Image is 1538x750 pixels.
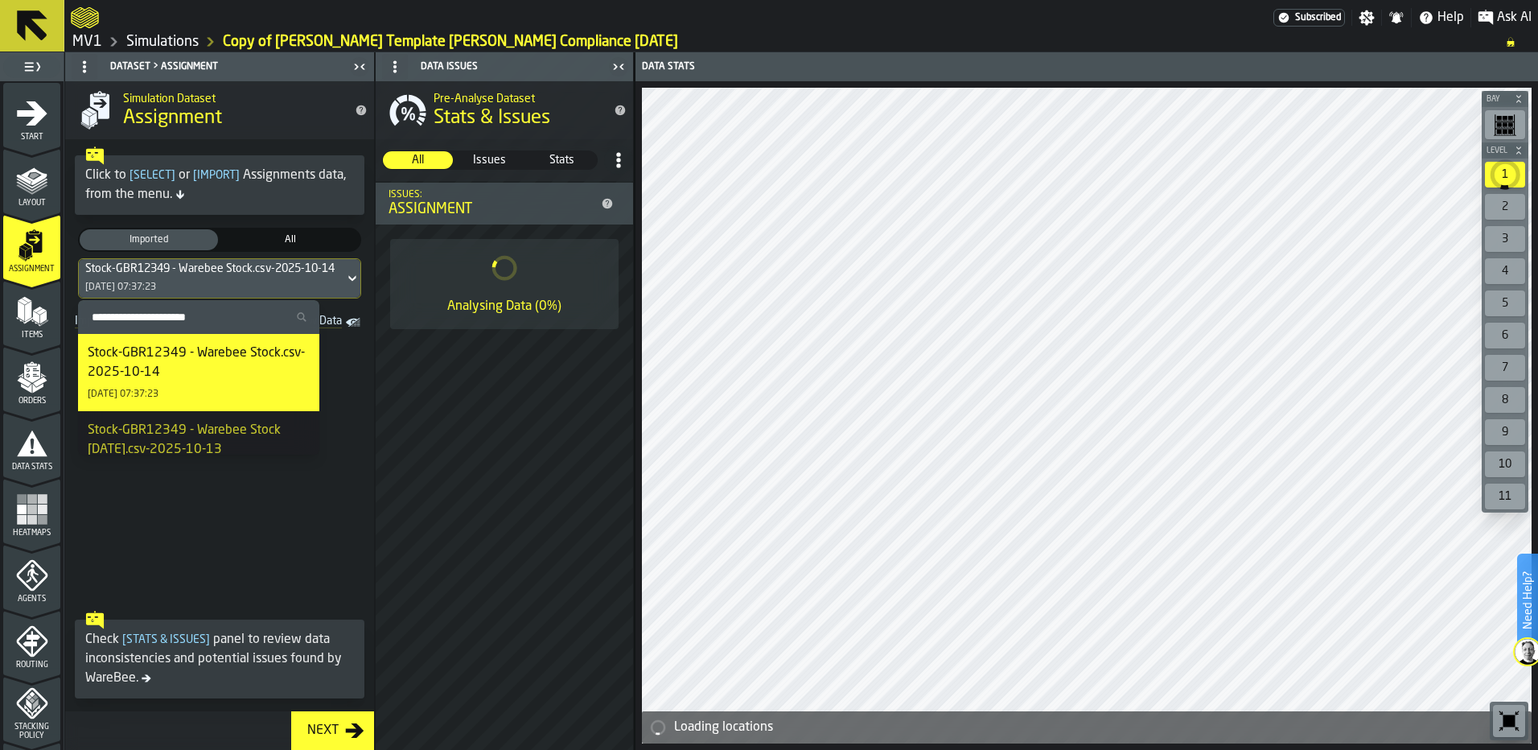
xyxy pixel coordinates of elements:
[1273,9,1345,27] div: Menu Subscription
[3,611,60,675] li: menu Routing
[348,57,371,76] label: button-toggle-Close me
[635,52,1538,81] header: Data Stats
[223,33,678,51] a: link-to-/wh/i/3ccf57d1-1e0c-4a81-a3bb-c2011c5f0d50/simulations/3df15e79-3d74-478c-92cc-59af9dd1efd2
[1483,146,1511,155] span: Level
[1482,319,1528,352] div: button-toolbar-undefined
[434,89,601,105] h2: Sub Title
[78,258,361,299] div: DropdownMenuValue-119d34aa-cade-457a-8fc0-ebfa7d928d43[DATE] 07:37:23
[85,282,156,293] div: [DATE] 07:37:23
[1482,384,1528,416] div: button-toolbar-undefined
[3,331,60,340] span: Items
[71,32,1532,52] nav: Breadcrumb
[78,411,319,488] li: dropdown-item
[80,229,218,250] div: thumb
[1482,107,1528,142] div: button-toolbar-undefined
[1295,12,1341,23] span: Subscribed
[526,150,598,170] label: button-switch-multi-Stats
[1496,708,1522,734] svg: Reset zoom and position
[1485,387,1525,413] div: 8
[3,199,60,208] span: Layout
[389,189,594,200] div: Issues:
[3,595,60,604] span: Agents
[190,170,243,181] span: Import
[639,61,1088,72] div: Data Stats
[1485,355,1525,381] div: 7
[78,334,319,411] li: dropdown-item
[455,152,524,168] span: Issues
[1485,226,1525,252] div: 3
[1485,484,1525,509] div: 11
[88,344,310,382] div: Stock-GBR12349 - Warebee Stock.csv-2025-10-14
[3,281,60,345] li: menu Items
[383,151,453,169] div: thumb
[3,677,60,741] li: menu Stacking Policy
[65,81,374,139] div: title-Assignment
[3,723,60,740] span: Stacking Policy
[1485,194,1525,220] div: 2
[3,83,60,147] li: menu Start
[1490,702,1528,740] div: button-toolbar-undefined
[3,661,60,670] span: Routing
[236,170,240,181] span: ]
[220,228,361,252] label: button-switch-multi-All
[379,54,607,80] div: Data Issues
[1485,162,1525,187] div: 1
[1485,258,1525,284] div: 4
[130,170,134,181] span: [
[123,105,222,131] span: Assignment
[1437,8,1464,27] span: Help
[85,262,335,275] div: Stock-GBR12349 - Warebee Stock.csv-2025-10-14
[1482,416,1528,448] div: button-toolbar-undefined
[3,347,60,411] li: menu Orders
[1273,9,1345,27] a: link-to-/wh/i/3ccf57d1-1e0c-4a81-a3bb-c2011c5f0d50/settings/billing
[674,718,1525,737] div: Loading locations
[642,711,1532,744] div: alert-Loading locations
[1482,223,1528,255] div: button-toolbar-undefined
[3,413,60,477] li: menu Data Stats
[645,708,736,740] a: logo-header
[1352,10,1381,26] label: button-toggle-Settings
[71,3,99,32] a: logo-header
[3,265,60,274] span: Assignment
[1483,95,1511,104] span: Bay
[85,262,338,275] div: DropdownMenuValue-119d34aa-cade-457a-8fc0-ebfa7d928d43
[83,233,215,247] span: Imported
[1412,8,1470,27] label: button-toggle-Help
[1485,419,1525,445] div: 9
[1482,91,1528,107] button: button-
[3,479,60,543] li: menu Heatmaps
[1519,555,1536,645] label: Need Help?
[1497,8,1532,27] span: Ask AI
[88,389,158,400] div: [DATE] 07:37:23
[88,421,310,459] div: Stock-GBR12349 - Warebee Stock [DATE].csv-2025-10-13
[78,228,220,252] label: button-switch-multi-Imported
[3,149,60,213] li: menu Layout
[454,151,524,169] div: thumb
[301,721,345,740] div: Next
[291,711,374,750] button: button-Next
[85,630,354,688] div: Check panel to review data inconsistencies and potential issues found by WareBee.
[221,229,360,250] div: thumb
[447,297,561,316] div: Analysing Data (0%)
[1482,191,1528,223] div: button-toolbar-undefined
[68,311,144,334] a: link-to-/wh/i/3ccf57d1-1e0c-4a81-a3bb-c2011c5f0d50/import/assignment/
[1485,291,1525,316] div: 5
[607,57,630,76] label: button-toggle-Close me
[1382,10,1411,26] label: button-toggle-Notifications
[1482,287,1528,319] div: button-toolbar-undefined
[454,150,525,170] label: button-switch-multi-Issues
[123,89,342,105] h2: Sub Title
[1482,448,1528,480] div: button-toolbar-undefined
[119,634,213,645] span: Stats & Issues
[1471,8,1538,27] label: button-toggle-Ask AI
[3,56,60,78] label: button-toggle-Toggle Full Menu
[376,81,633,139] div: title-Stats & Issues
[1482,480,1528,513] div: button-toolbar-undefined
[3,545,60,609] li: menu Agents
[434,105,550,131] span: Stats & Issues
[3,397,60,406] span: Orders
[1482,255,1528,287] div: button-toolbar-undefined
[206,634,210,645] span: ]
[3,463,60,472] span: Data Stats
[126,170,179,181] span: Select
